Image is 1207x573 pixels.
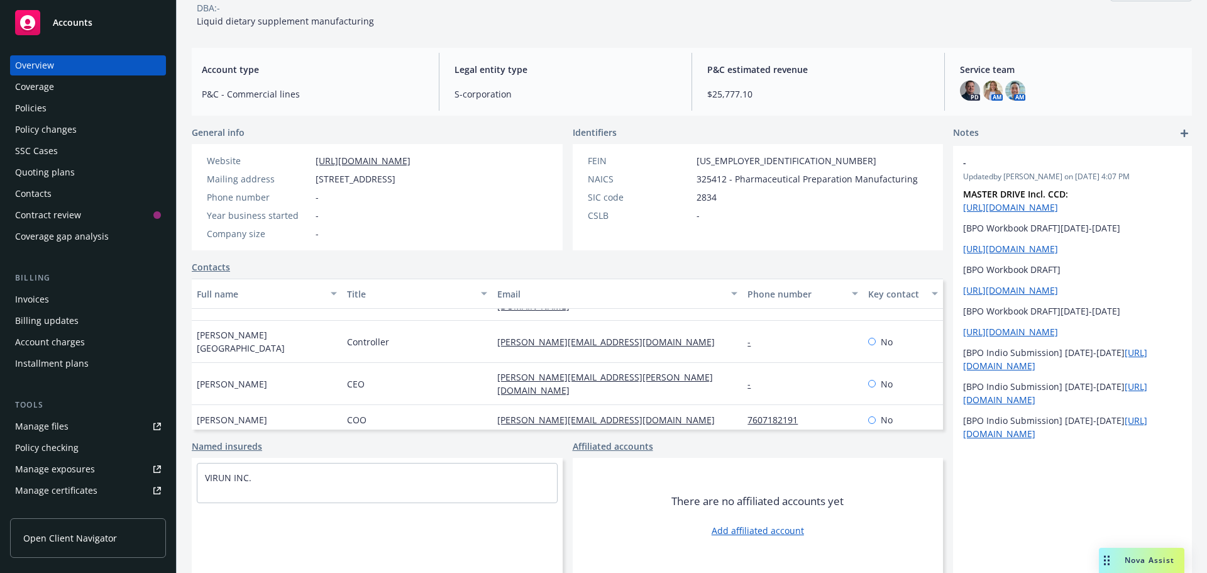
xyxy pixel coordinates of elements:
a: Invoices [10,289,166,309]
span: Nova Assist [1125,555,1174,565]
span: S-corporation [455,87,676,101]
div: Drag to move [1099,548,1115,573]
span: Legal entity type [455,63,676,76]
a: 7607182191 [747,414,808,426]
div: Quoting plans [15,162,75,182]
div: CSLB [588,209,692,222]
p: [BPO Indio Submission] [DATE]-[DATE] [963,414,1182,440]
a: VIRUN INC. [205,472,251,484]
div: Policies [15,98,47,118]
a: Affiliated accounts [573,440,653,453]
span: 2834 [697,191,717,204]
div: Phone number [747,287,844,301]
div: Contract review [15,205,81,225]
a: Contacts [192,260,230,274]
a: Policies [10,98,166,118]
span: There are no affiliated accounts yet [671,494,844,509]
div: Phone number [207,191,311,204]
span: Open Client Navigator [23,531,117,545]
a: Installment plans [10,353,166,374]
div: DBA: - [197,1,220,14]
a: Contract review [10,205,166,225]
div: Coverage [15,77,54,97]
div: Key contact [868,287,924,301]
a: Policy checking [10,438,166,458]
a: [URL][DOMAIN_NAME] [316,155,411,167]
div: Billing [10,272,166,284]
img: photo [1005,81,1025,101]
strong: MASTER DRIVE Incl. CCD: [963,188,1068,200]
span: [PERSON_NAME] [197,413,267,426]
span: Updated by [PERSON_NAME] on [DATE] 4:07 PM [963,171,1182,182]
p: [BPO Indio Submission] [DATE]-[DATE] [963,380,1182,406]
a: [URL][DOMAIN_NAME] [963,326,1058,338]
span: [PERSON_NAME] [197,377,267,391]
div: Invoices [15,289,49,309]
a: - [747,336,761,348]
span: [US_EMPLOYER_IDENTIFICATION_NUMBER] [697,154,876,167]
div: Manage certificates [15,481,97,501]
div: Title [347,287,473,301]
div: Website [207,154,311,167]
span: - [963,156,1149,169]
div: Policy checking [15,438,79,458]
span: Liquid dietary supplement manufacturing [197,15,374,27]
div: Installment plans [15,353,89,374]
span: COO [347,413,367,426]
p: [BPO Workbook DRAFT][DATE]-[DATE] [963,221,1182,235]
a: Manage files [10,416,166,437]
a: [PERSON_NAME][EMAIL_ADDRESS][DOMAIN_NAME] [497,336,725,348]
button: Nova Assist [1099,548,1184,573]
a: Overview [10,55,166,75]
a: [URL][DOMAIN_NAME] [963,201,1058,213]
span: Identifiers [573,126,617,139]
span: Manage exposures [10,459,166,479]
span: Controller [347,335,389,348]
div: -Updatedby [PERSON_NAME] on [DATE] 4:07 PMMASTER DRIVE Incl. CCD: [URL][DOMAIN_NAME][BPO Workbook... [953,146,1192,450]
div: Manage files [15,416,69,437]
a: Accounts [10,5,166,40]
span: - [316,227,319,240]
a: Quoting plans [10,162,166,182]
div: FEIN [588,154,692,167]
div: Mailing address [207,172,311,186]
div: Policy changes [15,120,77,140]
span: $25,777.10 [707,87,929,101]
p: [BPO Workbook DRAFT][DATE]-[DATE] [963,304,1182,318]
button: Full name [192,279,342,309]
span: CEO [347,377,365,391]
a: Named insureds [192,440,262,453]
a: Manage claims [10,502,166,522]
button: Key contact [863,279,943,309]
p: [BPO Indio Submission] [DATE]-[DATE] [963,346,1182,372]
div: Account charges [15,332,85,352]
div: Company size [207,227,311,240]
div: Tools [10,399,166,411]
a: [PERSON_NAME][EMAIL_ADDRESS][PERSON_NAME][DOMAIN_NAME] [497,371,713,396]
span: - [316,209,319,222]
span: P&C - Commercial lines [202,87,424,101]
span: 325412 - Pharmaceutical Preparation Manufacturing [697,172,918,186]
div: Coverage gap analysis [15,226,109,247]
button: Title [342,279,492,309]
a: [URL][DOMAIN_NAME] [963,243,1058,255]
div: Full name [197,287,323,301]
button: Email [492,279,742,309]
span: General info [192,126,245,139]
div: Email [497,287,724,301]
div: Manage claims [15,502,79,522]
a: Coverage gap analysis [10,226,166,247]
a: Contacts [10,184,166,204]
span: No [881,335,893,348]
span: - [697,209,700,222]
span: P&C estimated revenue [707,63,929,76]
div: Billing updates [15,311,79,331]
a: Manage certificates [10,481,166,501]
div: Manage exposures [15,459,95,479]
a: Account charges [10,332,166,352]
span: Accounts [53,18,92,28]
a: Coverage [10,77,166,97]
div: Year business started [207,209,311,222]
a: SSC Cases [10,141,166,161]
a: Policy changes [10,120,166,140]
